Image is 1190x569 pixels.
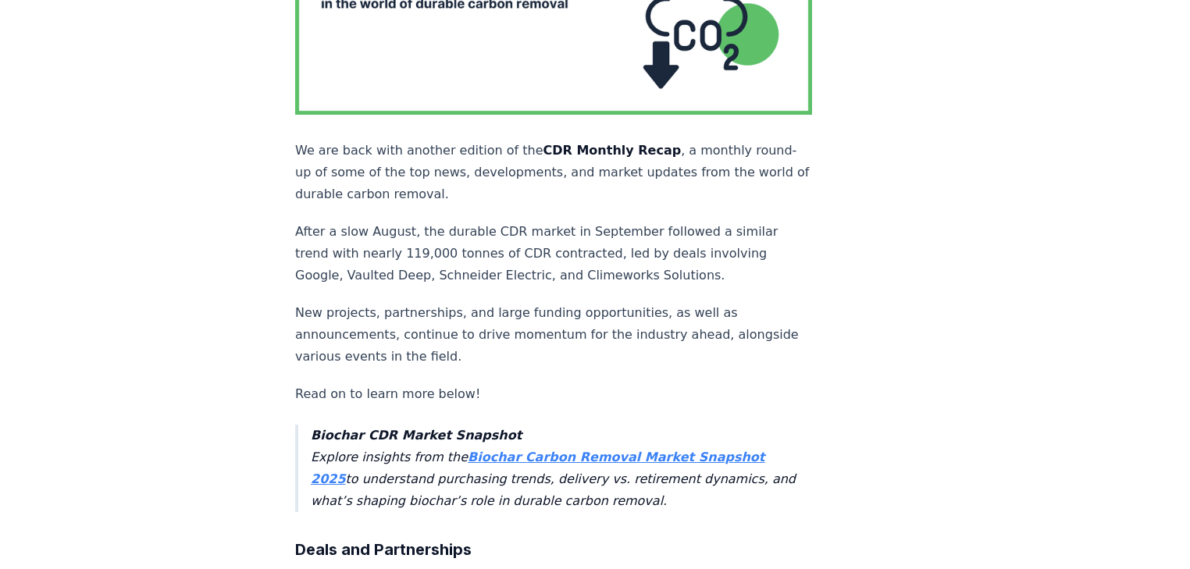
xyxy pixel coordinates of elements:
p: We are back with another edition of the , a monthly round-up of some of the top news, development... [295,140,812,205]
p: Read on to learn more below! [295,383,812,405]
p: New projects, partnerships, and large funding opportunities, as well as announcements, continue t... [295,302,812,368]
em: Explore insights from the to understand purchasing trends, delivery vs. retirement dynamics, and ... [311,428,796,508]
strong: CDR Monthly Recap [543,143,682,158]
p: After a slow August, the durable CDR market in September followed a similar trend with nearly 119... [295,221,812,286]
a: Biochar Carbon Removal Market Snapshot 2025 [311,450,764,486]
strong: Deals and Partnerships [295,540,472,559]
strong: Biochar CDR Market Snapshot [311,428,522,443]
